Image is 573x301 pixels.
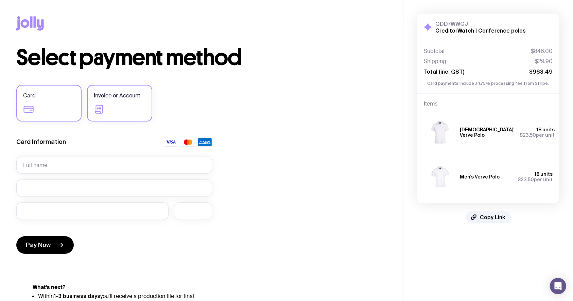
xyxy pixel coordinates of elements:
span: Subtotal [424,48,445,55]
iframe: Secure card number input frame [23,185,205,191]
h1: Select payment method [16,47,387,69]
span: per unit [520,132,555,138]
span: Copy Link [480,214,505,221]
h4: Items [424,100,553,107]
span: per unit [518,177,553,182]
input: Full name [16,156,212,174]
h3: Men's Verve Polo [460,174,500,180]
p: Card payments include a 1.75% processing fee from Stripe. [424,80,553,87]
span: $846.00 [531,48,553,55]
span: Shipping [424,58,446,65]
span: $963.49 [529,68,553,75]
h2: CreditorWatch | Conference polos [435,27,526,34]
button: Copy Link [466,211,511,223]
h3: QDD7WWGJ [435,20,526,27]
h5: What’s next? [33,284,212,291]
label: Card Information [16,138,66,146]
iframe: Secure expiration date input frame [23,208,162,214]
span: $23.50 [518,177,534,182]
h3: [DEMOGRAPHIC_DATA]' Verve Polo [460,127,514,138]
iframe: Secure CVC input frame [181,208,205,214]
span: 18 units [537,127,555,132]
button: Pay Now [16,236,74,254]
span: $23.50 [520,132,536,138]
span: Pay Now [26,241,51,249]
span: Invoice or Account [94,92,140,100]
span: Card [23,92,36,100]
span: 18 units [535,171,553,177]
strong: 1-3 business days [54,293,100,299]
span: Total (inc. GST) [424,68,464,75]
div: Open Intercom Messenger [550,278,566,294]
span: $29.90 [535,58,553,65]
